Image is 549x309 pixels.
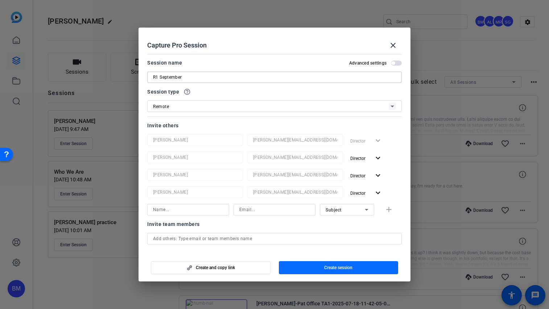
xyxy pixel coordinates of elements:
mat-icon: close [389,41,397,50]
button: Director [347,152,385,165]
div: Session name [147,58,182,67]
mat-icon: help_outline [183,88,191,95]
span: Create session [324,265,352,271]
mat-icon: expand_more [373,154,383,163]
span: Create and copy link [196,265,235,271]
span: Director [350,191,366,196]
input: Name... [153,170,237,179]
button: Create and copy link [151,261,271,274]
input: Enter Session Name [153,73,396,82]
input: Add others: Type email or team members name [153,234,396,243]
button: Director [347,169,385,182]
div: Invite others [147,121,402,130]
input: Name... [153,205,223,214]
span: Director [350,173,366,178]
button: Create session [279,261,399,274]
input: Email... [253,136,337,144]
h2: Advanced settings [349,60,387,66]
span: Subject [326,207,342,213]
input: Email... [239,205,310,214]
input: Name... [153,153,237,162]
input: Name... [153,188,237,197]
div: Invite team members [147,220,402,228]
span: Session type [147,87,179,96]
input: Name... [153,136,237,144]
input: Email... [253,153,337,162]
div: Capture Pro Session [147,37,402,54]
mat-icon: expand_more [373,171,383,180]
button: Director [347,186,385,199]
span: Director [350,156,366,161]
span: Remote [153,104,169,109]
mat-icon: expand_more [373,189,383,198]
input: Email... [253,188,337,197]
input: Email... [253,170,337,179]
